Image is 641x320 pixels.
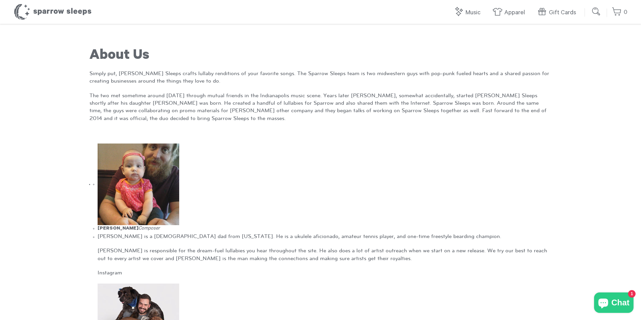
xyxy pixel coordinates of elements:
a: Music [454,5,484,20]
p: [PERSON_NAME] is a [DEMOGRAPHIC_DATA] dad from [US_STATE]. He is a ukulele aficionado, amateur te... [98,233,552,240]
a: 0 [612,5,627,20]
strong: [PERSON_NAME] [98,226,138,232]
input: Submit [590,5,603,18]
p: Simply put, [PERSON_NAME] Sleeps crafts lullaby renditions of your favorite songs. The Sparrow Sl... [89,70,552,85]
a: Gift Cards [537,5,579,20]
h1: Sparrow Sleeps [14,3,92,20]
p: The two met sometime around [DATE] through mutual friends in the Indianapolis music scene. Years ... [89,92,552,122]
a: Instagram [98,270,122,275]
p: [PERSON_NAME] is responsible for the dream-fuel lullabies you hear throughout the site. He also d... [98,247,552,262]
inbox-online-store-chat: Shopify online store chat [592,292,636,315]
em: Composer [138,226,160,232]
a: Apparel [492,5,528,20]
h1: About Us [89,48,552,65]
